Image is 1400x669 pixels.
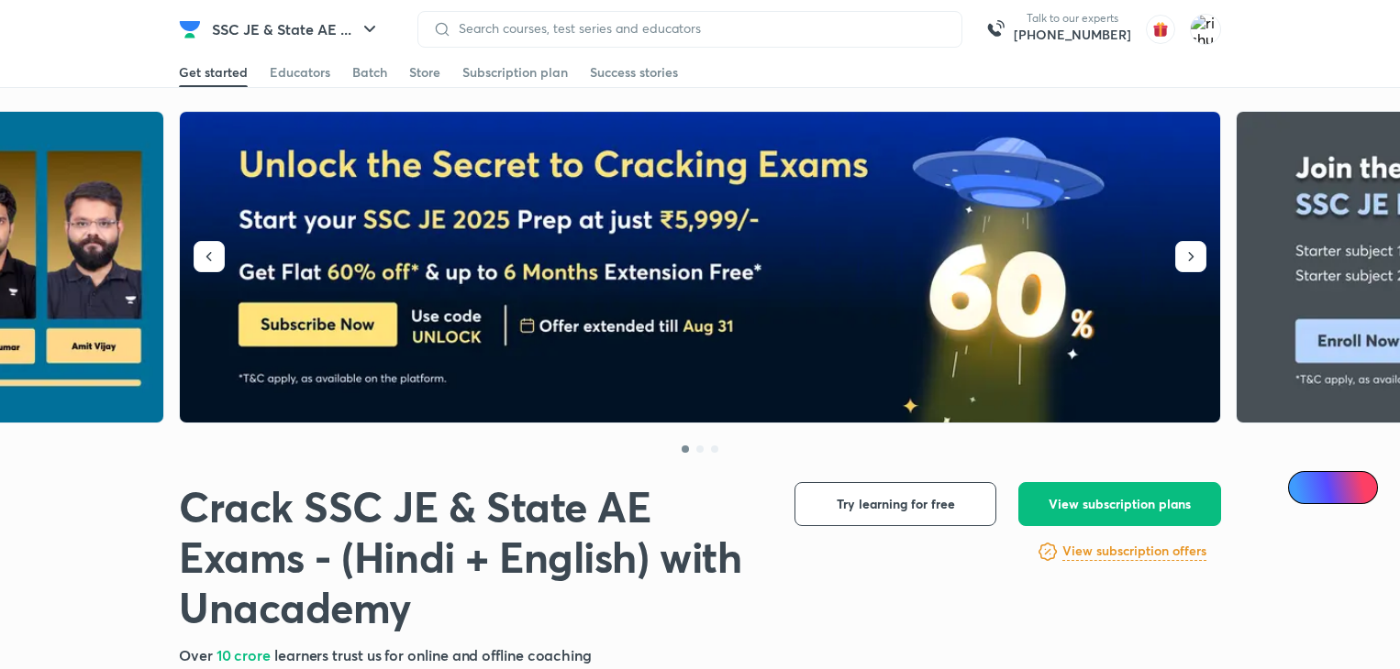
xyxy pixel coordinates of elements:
[1318,480,1367,495] span: Ai Doubts
[409,58,440,87] a: Store
[1190,14,1221,45] img: rishu kumari
[462,58,568,87] a: Subscription plan
[274,645,592,664] span: learners trust us for online and offline coaching
[179,63,248,82] div: Get started
[352,58,387,87] a: Batch
[462,63,568,82] div: Subscription plan
[179,482,765,633] h1: Crack SSC JE & State AE Exams - (Hindi + English) with Unacademy
[270,58,330,87] a: Educators
[179,18,201,40] img: Company Logo
[179,645,217,664] span: Over
[179,58,248,87] a: Get started
[352,63,387,82] div: Batch
[201,11,392,48] button: SSC JE & State AE ...
[590,63,678,82] div: Success stories
[1049,495,1191,513] span: View subscription plans
[590,58,678,87] a: Success stories
[409,63,440,82] div: Store
[1062,541,1206,563] a: View subscription offers
[1299,480,1314,495] img: Icon
[217,645,274,664] span: 10 crore
[270,63,330,82] div: Educators
[1288,471,1378,504] a: Ai Doubts
[794,482,996,526] button: Try learning for free
[1062,542,1206,561] h6: View subscription offers
[451,21,947,36] input: Search courses, test series and educators
[1018,482,1221,526] button: View subscription plans
[1014,26,1131,44] a: [PHONE_NUMBER]
[837,495,955,513] span: Try learning for free
[1014,11,1131,26] p: Talk to our experts
[1146,15,1175,44] img: avatar
[977,11,1014,48] img: call-us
